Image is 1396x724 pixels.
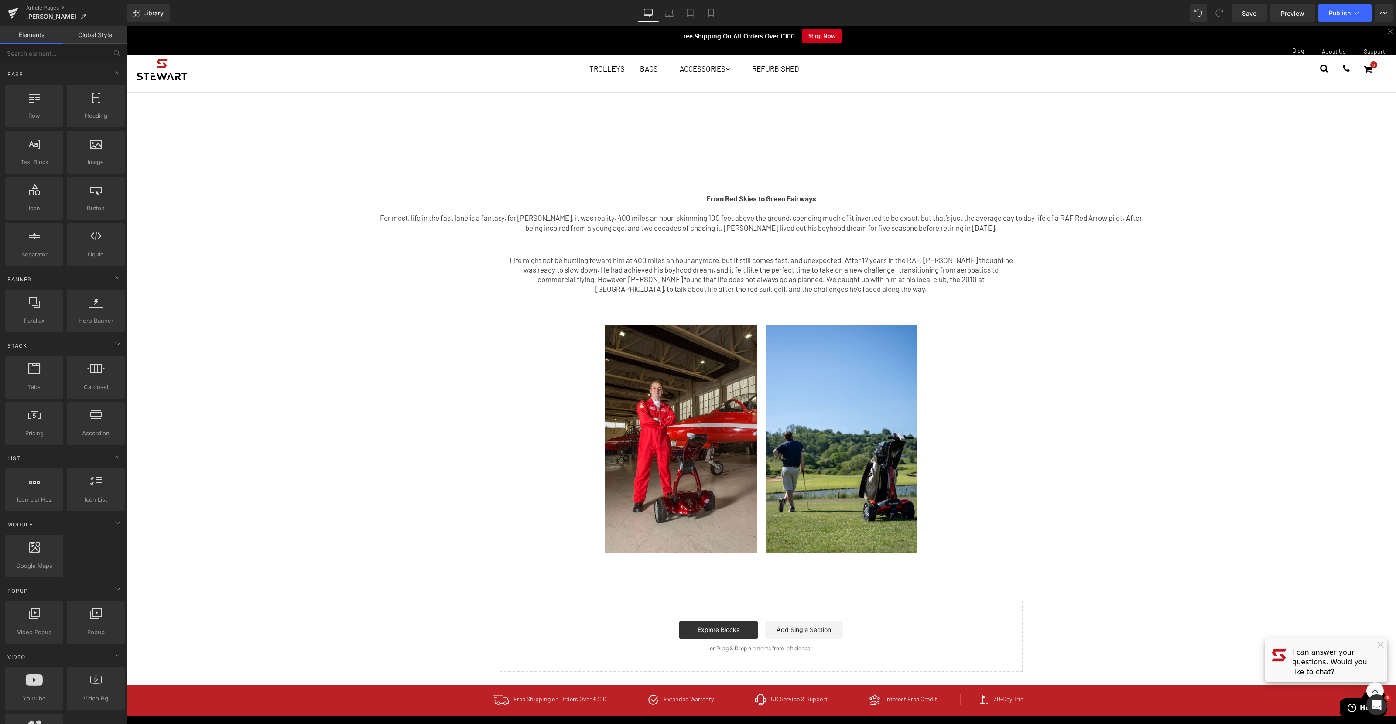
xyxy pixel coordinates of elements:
[7,520,34,529] span: Module
[69,429,122,438] span: Accordion
[521,668,533,680] img: Tick icon
[26,4,127,11] a: Article Pages
[8,429,61,438] span: Pricing
[1281,9,1304,18] span: Preview
[69,495,122,504] span: Icon List
[8,561,61,570] span: Google Maps
[69,204,122,213] span: Button
[1318,4,1372,22] button: Publish
[680,4,701,22] a: Tablet
[63,26,127,44] a: Global Style
[1329,10,1351,17] span: Publish
[1384,694,1391,701] span: 1
[8,250,61,259] span: Separator
[8,382,61,392] span: Tabs
[127,4,170,22] a: New Library
[26,13,76,20] span: [PERSON_NAME]
[1270,4,1315,22] a: Preview
[7,653,26,661] span: Video
[8,204,61,213] span: Icon
[367,666,383,682] img: Tick icon
[69,628,122,637] span: Popup
[503,668,605,680] li: Extended Warranty
[69,694,122,703] span: Video Bg
[742,668,755,680] img: Hand holding star icon
[611,668,719,680] li: UK Service & Support
[8,316,61,325] span: Parallax
[629,668,640,680] img: Headphones icon
[1240,656,1258,673] a: Go to the top of the page
[380,229,890,267] p: Life might not be hurtling toward him at 400 miles an hour anymore, but it still comes fast, and ...
[8,628,61,637] span: Video Popup
[7,70,24,79] span: Base
[387,619,883,625] p: or Drag & Drop elements from left sidebar
[1242,9,1256,18] span: Save
[553,595,632,612] a: Explore Blocks
[852,668,863,679] img: Golf flag icon
[349,666,498,682] li: Free Shipping on Orders Over £300
[7,342,28,350] span: Stack
[701,4,722,22] a: Mobile
[143,9,164,17] span: Library
[1366,694,1387,715] iframe: Intercom live chat
[69,382,122,392] span: Carousel
[725,668,828,680] li: Interest Free Credit
[7,454,21,462] span: List
[8,694,61,703] span: Youtube
[249,187,1021,206] p: For most, life in the fast lane is a fantasy, for [PERSON_NAME], it was reality. 400 miles an hou...
[659,4,680,22] a: Laptop
[638,4,659,22] a: Desktop
[639,595,717,612] a: Add Single Section
[580,168,690,177] strong: From Red Skies to Green Fairways
[7,587,29,595] span: Popup
[1190,4,1207,22] button: Undo
[69,250,122,259] span: Liquid
[8,111,61,120] span: Row
[69,111,122,120] span: Heading
[8,157,61,167] span: Text Block
[1211,4,1228,22] button: Redo
[69,157,122,167] span: Image
[7,275,32,283] span: Banner
[1214,672,1261,693] iframe: Opens a widget where you can find more information
[834,668,916,679] li: 30-Day Trial
[8,495,61,504] span: Icon List Hoz
[69,316,122,325] span: Hero Banner
[1375,4,1393,22] button: More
